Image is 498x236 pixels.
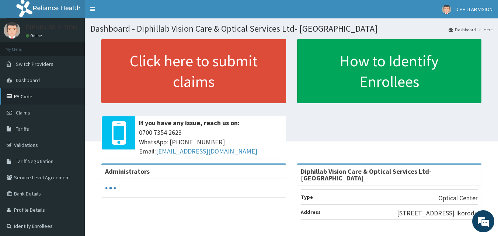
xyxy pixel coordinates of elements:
b: Address [301,209,321,215]
a: Dashboard [449,27,476,33]
span: Dashboard [16,77,40,84]
a: How to Identify Enrollees [297,39,482,103]
span: DIPHILLAB VISION [456,6,492,13]
strong: Diphillab Vision Care & Optical Services Ltd- [GEOGRAPHIC_DATA] [301,167,431,182]
span: Tariffs [16,126,29,132]
span: Tariff Negotiation [16,158,53,165]
span: Claims [16,109,30,116]
p: [STREET_ADDRESS] Ikorodu [397,208,478,218]
a: [EMAIL_ADDRESS][DOMAIN_NAME] [156,147,257,155]
img: User Image [4,22,20,39]
span: 0700 7354 2623 WhatsApp: [PHONE_NUMBER] Email: [139,128,282,156]
b: Type [301,194,313,200]
a: Online [26,33,43,38]
p: DIPHILLAB VISION [26,24,77,31]
h1: Dashboard - Diphillab Vision Care & Optical Services Ltd- [GEOGRAPHIC_DATA] [90,24,492,34]
b: If you have any issue, reach us on: [139,119,240,127]
svg: audio-loading [105,183,116,194]
li: Here [477,27,492,33]
img: User Image [442,5,451,14]
b: Administrators [105,167,150,176]
a: Click here to submit claims [101,39,286,103]
span: Switch Providers [16,61,53,67]
p: Optical Center [438,193,478,203]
